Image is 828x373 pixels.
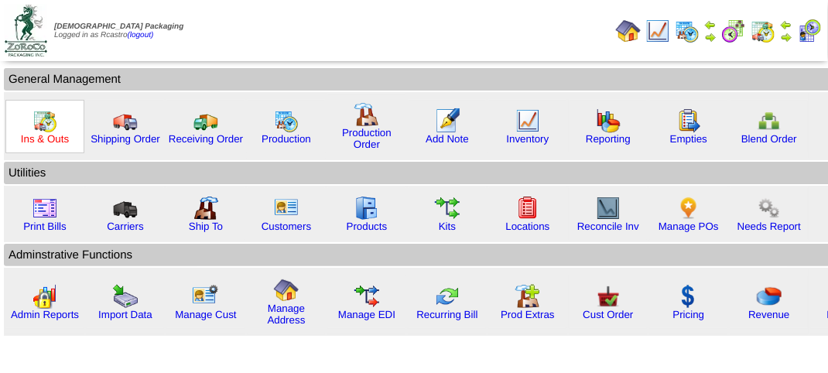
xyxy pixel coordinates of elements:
[507,133,549,145] a: Inventory
[596,108,621,133] img: graph.gif
[98,309,152,320] a: Import Data
[262,133,311,145] a: Production
[596,284,621,309] img: cust_order.png
[501,309,555,320] a: Prod Extras
[505,221,549,232] a: Locations
[113,196,138,221] img: truck3.gif
[91,133,160,145] a: Shipping Order
[5,5,47,56] img: zoroco-logo-small.webp
[274,196,299,221] img: customers.gif
[338,309,395,320] a: Manage EDI
[515,196,540,221] img: locations.gif
[426,133,469,145] a: Add Note
[515,108,540,133] img: line_graph.gif
[780,19,792,31] img: arrowleft.gif
[113,108,138,133] img: truck.gif
[721,19,746,43] img: calendarblend.gif
[33,284,57,309] img: graph2.png
[262,221,311,232] a: Customers
[54,22,183,31] span: [DEMOGRAPHIC_DATA] Packaging
[128,31,154,39] a: (logout)
[741,133,797,145] a: Blend Order
[435,108,460,133] img: orders.gif
[347,221,388,232] a: Products
[583,309,633,320] a: Cust Order
[193,108,218,133] img: truck2.gif
[577,221,639,232] a: Reconcile Inv
[704,19,717,31] img: arrowleft.gif
[659,221,719,232] a: Manage POs
[780,31,792,43] img: arrowright.gif
[175,309,236,320] a: Manage Cust
[107,221,143,232] a: Carriers
[268,303,306,326] a: Manage Address
[54,22,183,39] span: Logged in as Rcastro
[757,108,782,133] img: network.png
[33,108,57,133] img: calendarinout.gif
[274,108,299,133] img: calendarprod.gif
[435,196,460,221] img: workflow.gif
[515,284,540,309] img: prodextras.gif
[416,309,477,320] a: Recurring Bill
[748,309,789,320] a: Revenue
[33,196,57,221] img: invoice2.gif
[23,221,67,232] a: Print Bills
[169,133,243,145] a: Receiving Order
[586,133,631,145] a: Reporting
[435,284,460,309] img: reconcile.gif
[676,196,701,221] img: po.png
[737,221,801,232] a: Needs Report
[342,127,392,150] a: Production Order
[354,102,379,127] img: factory.gif
[797,19,822,43] img: calendarcustomer.gif
[676,108,701,133] img: workorder.gif
[274,278,299,303] img: home.gif
[757,284,782,309] img: pie_chart.png
[113,284,138,309] img: import.gif
[645,19,670,43] img: line_graph.gif
[193,196,218,221] img: factory2.gif
[354,284,379,309] img: edi.gif
[751,19,775,43] img: calendarinout.gif
[704,31,717,43] img: arrowright.gif
[670,133,707,145] a: Empties
[673,309,705,320] a: Pricing
[192,284,221,309] img: managecust.png
[439,221,456,232] a: Kits
[11,309,79,320] a: Admin Reports
[616,19,641,43] img: home.gif
[757,196,782,221] img: workflow.png
[354,196,379,221] img: cabinet.gif
[596,196,621,221] img: line_graph2.gif
[21,133,69,145] a: Ins & Outs
[189,221,223,232] a: Ship To
[675,19,700,43] img: calendarprod.gif
[676,284,701,309] img: dollar.gif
